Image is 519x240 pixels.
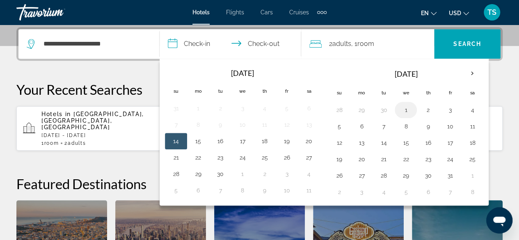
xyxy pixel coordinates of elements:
button: Day 25 [258,152,271,163]
button: Day 28 [169,168,183,180]
button: Day 15 [192,135,205,147]
span: Room [44,140,59,146]
button: Change currency [449,7,469,19]
th: [DATE] [187,64,298,82]
span: 2 [329,38,351,50]
button: Day 14 [377,137,390,149]
span: 2 [64,140,86,146]
button: Day 8 [192,119,205,130]
button: Day 9 [421,121,434,132]
button: Day 28 [377,170,390,181]
button: Day 22 [192,152,205,163]
button: Day 5 [399,186,412,198]
span: [GEOGRAPHIC_DATA], [GEOGRAPHIC_DATA], [GEOGRAPHIC_DATA] [41,111,144,130]
button: Day 13 [355,137,368,149]
button: Day 1 [236,168,249,180]
button: Day 26 [333,170,346,181]
button: Day 16 [214,135,227,147]
button: Day 23 [421,153,434,165]
button: Day 12 [333,137,346,149]
button: Day 23 [214,152,227,163]
button: Day 4 [302,168,316,180]
button: Day 10 [444,121,457,132]
button: Day 19 [280,135,293,147]
button: Day 6 [355,121,368,132]
button: Day 22 [399,153,412,165]
button: Day 20 [302,135,316,147]
button: Hotels in [GEOGRAPHIC_DATA], [GEOGRAPHIC_DATA], [GEOGRAPHIC_DATA][DATE] - [DATE]1Room2Adults [16,106,173,151]
button: Day 5 [169,185,183,196]
button: Day 5 [280,103,293,114]
button: Day 2 [214,103,227,114]
h2: Featured Destinations [16,176,503,192]
button: Day 30 [377,104,390,116]
button: Day 2 [333,186,346,198]
button: Day 1 [192,103,205,114]
button: Check in and out dates [160,29,301,59]
button: Day 6 [192,185,205,196]
a: Flights [226,9,244,16]
iframe: Knop om het berichtenvenster te openen [486,207,512,233]
button: Day 4 [258,103,271,114]
button: Day 29 [355,104,368,116]
a: Travorium [16,2,98,23]
button: Day 12 [280,119,293,130]
button: Day 6 [302,103,316,114]
button: Day 7 [377,121,390,132]
button: Day 3 [280,168,293,180]
span: Hotels in [41,111,71,117]
span: TS [487,8,496,16]
button: User Menu [481,4,503,21]
button: Day 8 [236,185,249,196]
button: Day 24 [444,153,457,165]
button: Day 28 [333,104,346,116]
button: Day 4 [377,186,390,198]
button: Day 7 [214,185,227,196]
th: [DATE] [350,64,461,84]
button: Day 30 [214,168,227,180]
button: Day 11 [302,185,316,196]
span: Search [453,41,481,47]
p: [DATE] - [DATE] [41,133,167,138]
button: Day 3 [236,103,249,114]
span: USD [449,10,461,16]
span: Adults [332,40,351,48]
button: Day 30 [421,170,434,181]
button: Day 9 [258,185,271,196]
button: Day 3 [444,104,457,116]
button: Day 14 [169,135,183,147]
button: Day 31 [444,170,457,181]
button: Day 26 [280,152,293,163]
button: Day 2 [421,104,434,116]
a: Cars [261,9,273,16]
button: Day 1 [399,104,412,116]
span: Adults [68,140,86,146]
button: Search [434,29,501,59]
button: Day 10 [280,185,293,196]
button: Change language [421,7,437,19]
span: en [421,10,429,16]
button: Day 8 [466,186,479,198]
button: Day 25 [466,153,479,165]
button: Day 3 [355,186,368,198]
button: Day 1 [466,170,479,181]
a: Cruises [289,9,309,16]
button: Day 5 [333,121,346,132]
button: Day 18 [466,137,479,149]
button: Day 20 [355,153,368,165]
button: Day 21 [377,153,390,165]
button: Day 7 [444,186,457,198]
button: Day 8 [399,121,412,132]
button: Day 6 [421,186,434,198]
button: Day 11 [258,119,271,130]
button: Day 9 [214,119,227,130]
span: Room [357,40,374,48]
span: 1 [41,140,59,146]
button: Day 7 [169,119,183,130]
button: Next month [461,64,483,83]
button: Day 4 [466,104,479,116]
button: Day 21 [169,152,183,163]
button: Day 18 [258,135,271,147]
